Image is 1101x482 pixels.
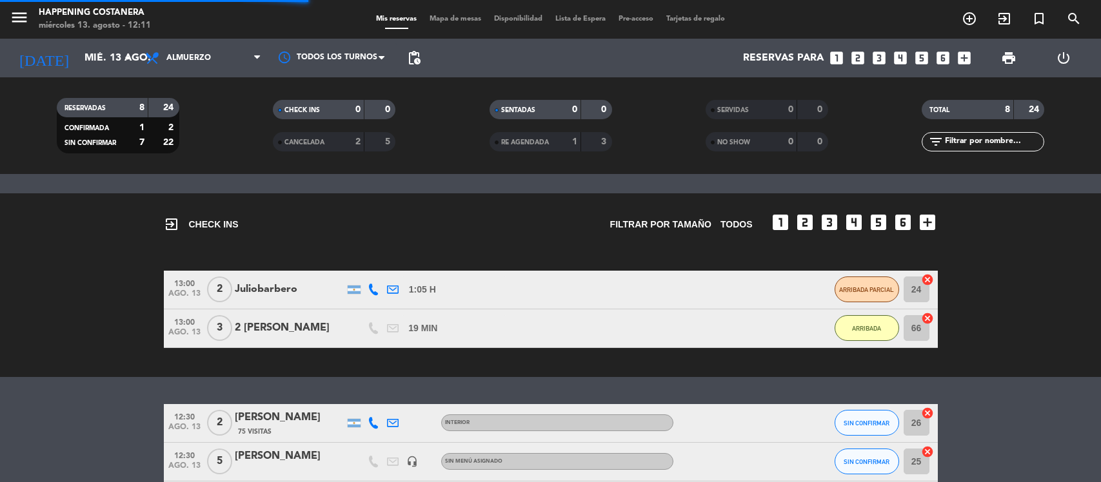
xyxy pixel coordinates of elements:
button: ARRIBADA [835,315,899,341]
i: cancel [921,273,934,286]
i: looks_two [849,50,866,66]
strong: 5 [385,137,393,146]
strong: 1 [572,137,577,146]
strong: 2 [168,123,176,132]
span: SENTADAS [501,107,535,113]
div: 2 [PERSON_NAME] [235,320,344,336]
div: miércoles 13. agosto - 12:11 [39,19,151,32]
i: looks_one [770,212,791,233]
strong: 1 [139,123,144,132]
span: CHECK INS [164,217,239,232]
i: looks_6 [893,212,913,233]
strong: 24 [163,103,176,112]
i: cancel [921,312,934,325]
i: looks_one [828,50,845,66]
span: ARRIBADA PARCIAL [839,286,894,293]
i: exit_to_app [164,217,179,232]
span: SIN CONFIRMAR [64,140,116,146]
span: ago. 13 [168,423,201,438]
strong: 0 [817,137,825,146]
span: Reservas para [743,52,824,64]
button: SIN CONFIRMAR [835,410,899,436]
i: looks_5 [868,212,889,233]
span: print [1001,50,1017,66]
i: filter_list [928,134,944,149]
i: looks_3 [871,50,888,66]
span: SERVIDAS [717,107,749,113]
i: arrow_drop_down [120,50,135,66]
span: Sin menú asignado [445,459,502,464]
strong: 22 [163,138,176,147]
i: power_settings_new [1056,50,1071,66]
i: add_circle_outline [962,11,977,26]
i: looks_5 [913,50,930,66]
div: Juliobarbero [235,281,344,298]
span: SIN CONFIRMAR [844,458,889,465]
i: looks_two [795,212,815,233]
strong: 7 [139,138,144,147]
span: TOTAL [929,107,949,113]
strong: 2 [355,137,361,146]
span: 2 [207,410,232,436]
i: looks_6 [935,50,951,66]
span: 12:30 [168,409,201,423]
span: Tarjetas de regalo [660,15,731,23]
i: add_box [917,212,938,233]
span: 12:30 [168,447,201,462]
span: 5 [207,448,232,474]
i: search [1066,11,1082,26]
i: turned_in_not [1031,11,1047,26]
strong: 3 [601,137,609,146]
span: Pre-acceso [612,15,660,23]
strong: 0 [788,105,793,114]
strong: 24 [1029,105,1042,114]
span: CANCELADA [284,139,324,146]
span: 75 Visitas [238,427,272,437]
span: INTERIOR [445,420,470,425]
span: pending_actions [406,50,422,66]
strong: 0 [601,105,609,114]
strong: 0 [572,105,577,114]
span: Disponibilidad [488,15,549,23]
button: SIN CONFIRMAR [835,448,899,474]
div: [PERSON_NAME] [235,409,344,426]
div: [PERSON_NAME] [235,448,344,465]
i: exit_to_app [997,11,1012,26]
strong: 0 [385,105,393,114]
i: add_box [956,50,973,66]
i: looks_4 [892,50,909,66]
button: menu [10,8,29,32]
i: menu [10,8,29,27]
strong: 0 [817,105,825,114]
i: looks_3 [819,212,840,233]
span: TODOS [720,217,753,232]
span: Lista de Espera [549,15,612,23]
span: ARRIBADA [852,325,881,332]
span: 13:00 [168,275,201,290]
span: 2 [207,276,232,302]
span: Almuerzo [166,53,211,63]
span: 3 [207,315,232,341]
span: Mapa de mesas [423,15,488,23]
i: headset_mic [406,456,418,467]
span: 1:05 H [409,282,436,297]
span: 13:00 [168,314,201,329]
div: LOG OUT [1037,39,1091,77]
span: RESERVADAS [64,105,106,111]
i: looks_4 [844,212,864,233]
i: cancel [921,445,934,458]
span: CONFIRMADA [64,125,109,131]
span: RE AGENDADA [501,139,549,146]
input: Filtrar por nombre... [944,135,1044,149]
span: CHECK INS [284,107,320,113]
strong: 8 [139,103,144,112]
span: ago. 13 [168,328,201,343]
strong: 0 [355,105,361,114]
button: ARRIBADA PARCIAL [835,276,899,302]
span: Filtrar por tamaño [610,217,711,232]
strong: 8 [1005,105,1010,114]
strong: 0 [788,137,793,146]
i: cancel [921,407,934,419]
span: ago. 13 [168,289,201,304]
span: Mis reservas [370,15,423,23]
